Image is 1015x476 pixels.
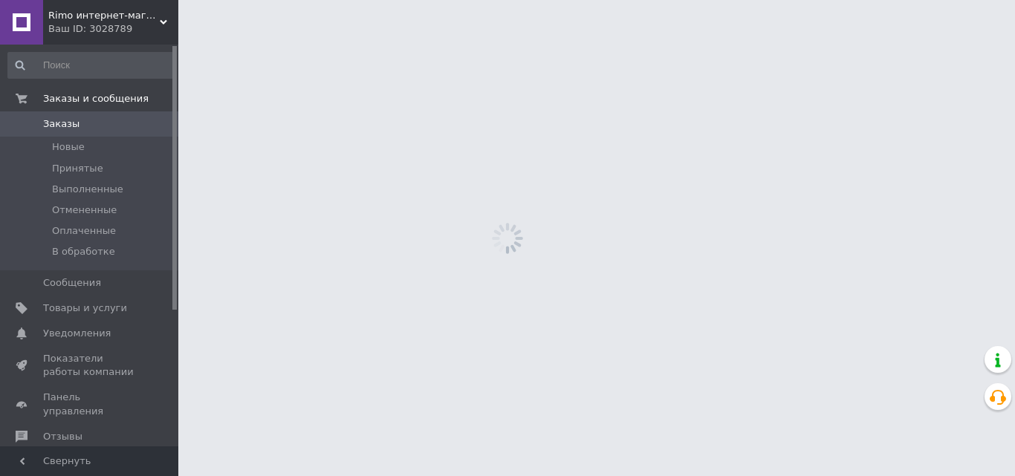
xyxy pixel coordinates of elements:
[43,352,137,379] span: Показатели работы компании
[48,9,160,22] span: Rimo интернет-магазин одежды
[52,245,115,258] span: В обработке
[43,117,80,131] span: Заказы
[43,92,149,105] span: Заказы и сообщения
[52,162,103,175] span: Принятые
[43,301,127,315] span: Товары и услуги
[52,140,85,154] span: Новые
[52,183,123,196] span: Выполненные
[52,203,117,217] span: Отмененные
[43,391,137,417] span: Панель управления
[52,224,116,238] span: Оплаченные
[48,22,178,36] div: Ваш ID: 3028789
[43,430,82,443] span: Отзывы
[43,276,101,290] span: Сообщения
[7,52,175,79] input: Поиск
[43,327,111,340] span: Уведомления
